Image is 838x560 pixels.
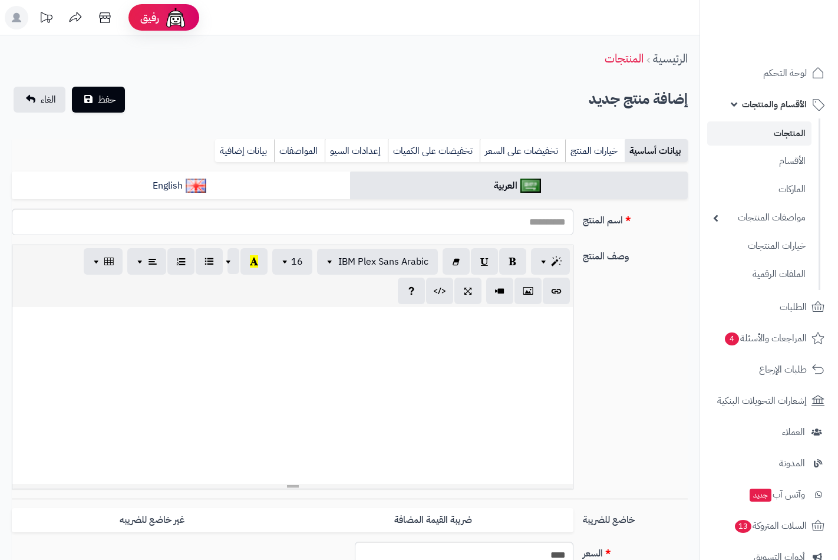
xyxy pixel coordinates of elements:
[14,87,65,113] a: الغاء
[317,249,438,275] button: IBM Plex Sans Arabic
[779,455,805,472] span: المدونة
[707,324,831,353] a: المراجعات والأسئلة4
[605,50,644,67] a: المنتجات
[388,139,480,163] a: تخفيضات على الكميات
[707,293,831,321] a: الطلبات
[578,508,692,527] label: خاضع للضريبة
[707,449,831,477] a: المدونة
[338,255,428,269] span: IBM Plex Sans Arabic
[759,361,807,378] span: طلبات الإرجاع
[350,172,688,200] a: العربية
[707,59,831,87] a: لوحة التحكم
[272,249,312,275] button: 16
[578,245,692,263] label: وصف المنتج
[140,11,159,25] span: رفيق
[707,121,811,146] a: المنتجات
[625,139,688,163] a: بيانات أساسية
[480,139,565,163] a: تخفيضات على السعر
[164,6,187,29] img: ai-face.png
[717,393,807,409] span: إشعارات التحويلات البنكية
[707,355,831,384] a: طلبات الإرجاع
[748,486,805,503] span: وآتس آب
[325,139,388,163] a: إعدادات السيو
[707,149,811,174] a: الأقسام
[72,87,125,113] button: حفظ
[750,489,771,502] span: جديد
[724,330,807,347] span: المراجعات والأسئلة
[41,93,56,107] span: الغاء
[520,179,541,193] img: العربية
[735,520,751,533] span: 13
[763,65,807,81] span: لوحة التحكم
[707,480,831,509] a: وآتس آبجديد
[707,387,831,415] a: إشعارات التحويلات البنكية
[215,139,274,163] a: بيانات إضافية
[734,518,807,534] span: السلات المتروكة
[12,508,293,532] label: غير خاضع للضريبه
[565,139,625,163] a: خيارات المنتج
[707,512,831,540] a: السلات المتروكة13
[707,262,811,287] a: الملفات الرقمية
[707,418,831,446] a: العملاء
[780,299,807,315] span: الطلبات
[653,50,688,67] a: الرئيسية
[578,209,692,228] label: اسم المنتج
[293,508,574,532] label: ضريبة القيمة المضافة
[707,177,811,202] a: الماركات
[291,255,303,269] span: 16
[186,179,206,193] img: English
[725,332,739,345] span: 4
[707,233,811,259] a: خيارات المنتجات
[742,96,807,113] span: الأقسام والمنتجات
[98,93,116,107] span: حفظ
[589,87,688,111] h2: إضافة منتج جديد
[707,205,811,230] a: مواصفات المنتجات
[782,424,805,440] span: العملاء
[12,172,350,200] a: English
[274,139,325,163] a: المواصفات
[31,6,61,32] a: تحديثات المنصة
